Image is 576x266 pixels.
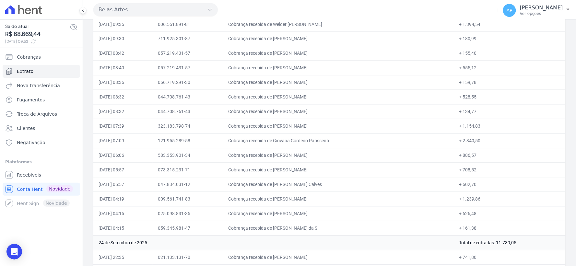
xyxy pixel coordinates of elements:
[3,168,80,181] a: Recebíveis
[93,61,153,75] td: [DATE] 08:40
[93,192,153,206] td: [DATE] 04:19
[17,97,45,103] span: Pagamentos
[153,221,223,236] td: 059.345.981-47
[153,46,223,61] td: 057.219.431-57
[3,93,80,106] a: Pagamentos
[93,177,153,192] td: [DATE] 05:57
[520,5,563,11] p: [PERSON_NAME]
[454,236,566,250] td: Total de entradas: 11.739,05
[223,119,454,133] td: Cobrança recebida de [PERSON_NAME]
[93,133,153,148] td: [DATE] 07:09
[153,104,223,119] td: 044.708.761-43
[3,79,80,92] a: Nova transferência
[5,158,77,166] div: Plataformas
[17,125,35,132] span: Clientes
[153,17,223,31] td: 006.551.891-81
[153,31,223,46] td: 711.925.301-87
[454,250,566,265] td: + 741,80
[454,206,566,221] td: + 626,48
[17,139,45,146] span: Negativação
[223,90,454,104] td: Cobrança recebida de [PERSON_NAME]
[223,148,454,163] td: Cobrança recebida de [PERSON_NAME]
[5,51,77,210] nav: Sidebar
[3,122,80,135] a: Clientes
[5,23,70,30] span: Saldo atual
[223,31,454,46] td: Cobrança recebida de [PERSON_NAME]
[153,250,223,265] td: 021.133.131-70
[17,111,57,117] span: Troca de Arquivos
[17,68,33,75] span: Extrato
[454,90,566,104] td: + 528,55
[454,119,566,133] td: + 1.154,83
[223,17,454,31] td: Cobrança recebida de Welder [PERSON_NAME]
[223,192,454,206] td: Cobrança recebida de [PERSON_NAME]
[454,192,566,206] td: + 1.239,86
[3,108,80,121] a: Troca de Arquivos
[3,136,80,149] a: Negativação
[153,206,223,221] td: 025.098.831-35
[93,31,153,46] td: [DATE] 09:30
[3,65,80,78] a: Extrato
[454,31,566,46] td: + 180,99
[454,46,566,61] td: + 155,40
[454,133,566,148] td: + 2.340,50
[223,221,454,236] td: Cobrança recebida de [PERSON_NAME] da S
[454,104,566,119] td: + 134,77
[507,8,512,13] span: AP
[454,75,566,90] td: + 159,78
[93,250,153,265] td: [DATE] 22:35
[93,206,153,221] td: [DATE] 04:15
[153,163,223,177] td: 073.315.231-71
[153,90,223,104] td: 044.708.761-43
[3,51,80,64] a: Cobranças
[223,250,454,265] td: Cobrança recebida de [PERSON_NAME]
[223,61,454,75] td: Cobrança recebida de [PERSON_NAME]
[17,82,60,89] span: Nova transferência
[454,163,566,177] td: + 708,52
[153,148,223,163] td: 583.353.901-34
[153,133,223,148] td: 121.955.289-58
[223,46,454,61] td: Cobrança recebida de [PERSON_NAME]
[153,177,223,192] td: 047.834.031-12
[93,148,153,163] td: [DATE] 06:06
[153,119,223,133] td: 323.183.798-74
[223,177,454,192] td: Cobrança recebida de [PERSON_NAME] Calves
[520,11,563,16] p: Ver opções
[223,133,454,148] td: Cobrança recebida de Giovana Cordeiro Parissenti
[93,3,218,16] button: Belas Artes
[498,1,576,19] button: AP [PERSON_NAME] Ver opções
[93,90,153,104] td: [DATE] 08:32
[93,17,153,31] td: [DATE] 09:35
[93,236,454,250] td: 24 de Setembro de 2025
[454,61,566,75] td: + 555,12
[17,54,41,60] span: Cobranças
[93,46,153,61] td: [DATE] 08:42
[3,183,80,196] a: Conta Hent Novidade
[17,186,42,192] span: Conta Hent
[153,192,223,206] td: 009.561.741-83
[93,221,153,236] td: [DATE] 04:15
[93,75,153,90] td: [DATE] 08:36
[223,75,454,90] td: Cobrança recebida de [PERSON_NAME]
[17,172,41,178] span: Recebíveis
[153,75,223,90] td: 066.719.291-30
[6,244,22,260] div: Open Intercom Messenger
[223,163,454,177] td: Cobrança recebida de [PERSON_NAME]
[454,17,566,31] td: + 1.394,54
[5,30,70,39] span: R$ 68.669,44
[93,104,153,119] td: [DATE] 08:32
[5,39,70,44] span: [DATE] 09:53
[454,221,566,236] td: + 161,38
[454,148,566,163] td: + 886,57
[454,177,566,192] td: + 602,70
[223,104,454,119] td: Cobrança recebida de [PERSON_NAME]
[46,185,73,192] span: Novidade
[223,206,454,221] td: Cobrança recebida de [PERSON_NAME]
[93,163,153,177] td: [DATE] 05:57
[153,61,223,75] td: 057.219.431-57
[93,119,153,133] td: [DATE] 07:39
